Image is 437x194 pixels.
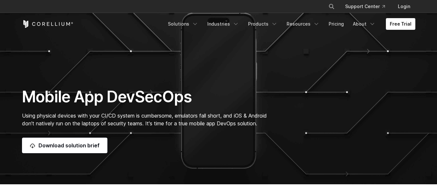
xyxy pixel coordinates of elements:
[164,18,415,30] div: Navigation Menu
[321,1,415,12] div: Navigation Menu
[22,20,73,28] a: Corellium Home
[203,18,243,30] a: Industries
[22,112,267,127] span: Using physical devices with your CI/CD system is cumbersome, emulators fall short, and iOS & Andr...
[393,1,415,12] a: Login
[164,18,202,30] a: Solutions
[386,18,415,30] a: Free Trial
[349,18,379,30] a: About
[244,18,281,30] a: Products
[283,18,323,30] a: Resources
[22,138,107,153] a: Download solution brief
[340,1,390,12] a: Support Center
[325,18,348,30] a: Pricing
[326,1,337,12] button: Search
[22,87,280,107] h1: Mobile App DevSecOps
